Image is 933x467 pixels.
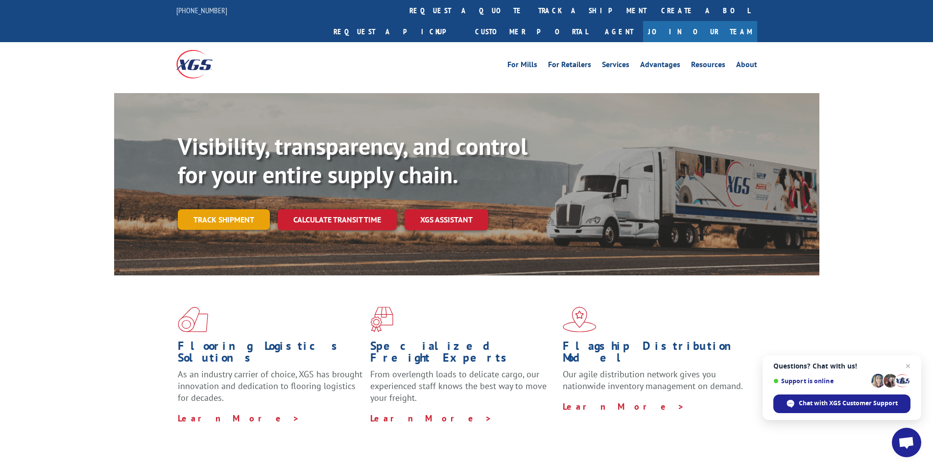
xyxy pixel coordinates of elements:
a: For Mills [507,61,537,72]
a: [PHONE_NUMBER] [176,5,227,15]
h1: Specialized Freight Experts [370,340,555,369]
a: Calculate transit time [278,209,397,230]
a: Learn More > [563,401,685,412]
a: XGS ASSISTANT [405,209,488,230]
a: For Retailers [548,61,591,72]
a: Agent [595,21,643,42]
a: Resources [691,61,725,72]
a: About [736,61,757,72]
p: From overlength loads to delicate cargo, our experienced staff knows the best way to move your fr... [370,369,555,412]
img: xgs-icon-focused-on-flooring-red [370,307,393,332]
img: xgs-icon-total-supply-chain-intelligence-red [178,307,208,332]
h1: Flagship Distribution Model [563,340,748,369]
a: Join Our Team [643,21,757,42]
a: Request a pickup [326,21,468,42]
div: Open chat [892,428,921,457]
a: Services [602,61,629,72]
a: Customer Portal [468,21,595,42]
b: Visibility, transparency, and control for your entire supply chain. [178,131,527,190]
img: xgs-icon-flagship-distribution-model-red [563,307,597,332]
div: Chat with XGS Customer Support [773,394,910,413]
span: Close chat [902,360,914,372]
span: As an industry carrier of choice, XGS has brought innovation and dedication to flooring logistics... [178,369,362,403]
a: Learn More > [178,413,300,424]
span: Support is online [773,377,868,385]
span: Questions? Chat with us! [773,362,910,370]
a: Advantages [640,61,680,72]
a: Track shipment [178,209,270,230]
span: Chat with XGS Customer Support [799,399,898,408]
a: Learn More > [370,413,492,424]
span: Our agile distribution network gives you nationwide inventory management on demand. [563,369,743,392]
h1: Flooring Logistics Solutions [178,340,363,369]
